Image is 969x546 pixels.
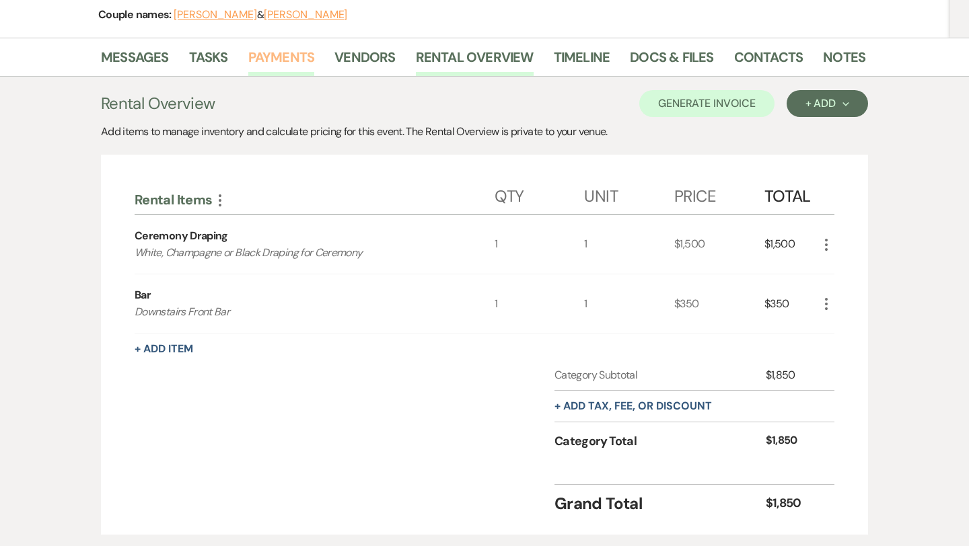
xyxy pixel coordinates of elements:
[101,91,215,116] h3: Rental Overview
[495,215,585,274] div: 1
[135,228,228,244] div: Ceremony Draping
[766,432,818,451] div: $1,850
[101,124,868,140] div: Add items to manage inventory and calculate pricing for this event. The Rental Overview is privat...
[554,492,766,516] div: Grand Total
[495,173,585,214] div: Qty
[584,274,674,334] div: 1
[174,8,347,22] span: &
[766,367,818,383] div: $1,850
[674,274,764,334] div: $350
[674,215,764,274] div: $1,500
[554,401,712,412] button: + Add tax, fee, or discount
[135,191,495,208] div: Rental Items
[135,344,193,354] button: + Add Item
[101,46,169,76] a: Messages
[674,173,764,214] div: Price
[554,46,610,76] a: Timeline
[135,287,151,303] div: Bar
[174,9,257,20] button: [PERSON_NAME]
[584,215,674,274] div: 1
[264,9,347,20] button: [PERSON_NAME]
[248,46,315,76] a: Payments
[764,173,818,214] div: Total
[823,46,865,76] a: Notes
[334,46,395,76] a: Vendors
[805,98,849,109] div: + Add
[554,367,766,383] div: Category Subtotal
[135,303,458,321] p: Downstairs Front Bar
[584,173,674,214] div: Unit
[639,90,775,117] button: Generate Invoice
[764,274,818,334] div: $350
[189,46,228,76] a: Tasks
[135,244,458,262] p: White, Champagne or Black Draping for Ceremony
[734,46,803,76] a: Contacts
[630,46,713,76] a: Docs & Files
[495,274,585,334] div: 1
[98,7,174,22] span: Couple names:
[416,46,534,76] a: Rental Overview
[554,432,766,451] div: Category Total
[766,494,818,512] div: $1,850
[764,215,818,274] div: $1,500
[787,90,868,117] button: + Add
